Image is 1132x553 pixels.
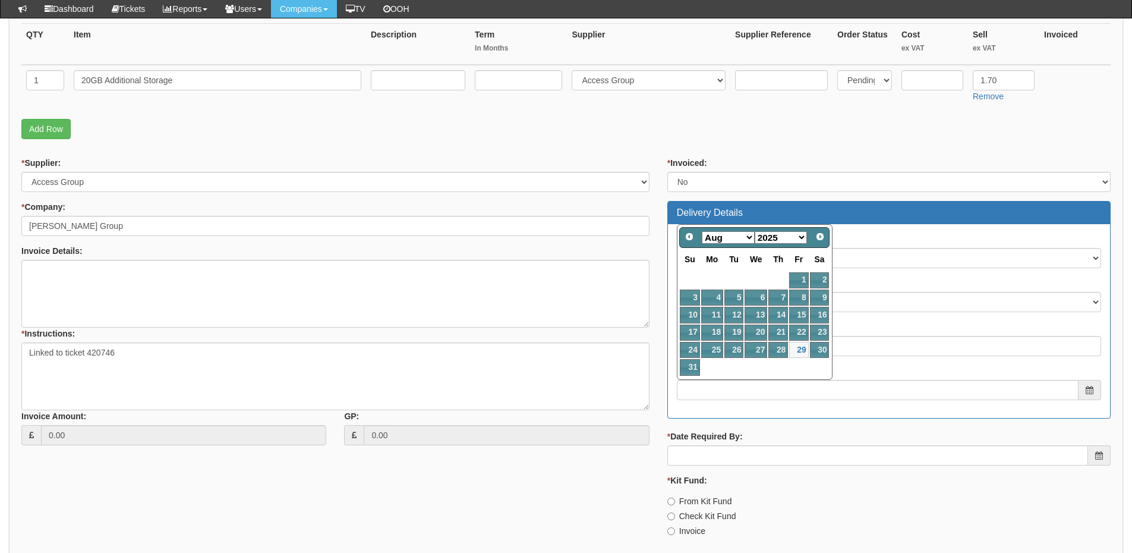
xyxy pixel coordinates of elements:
a: 5 [724,290,743,306]
th: Supplier Reference [730,23,833,65]
a: 12 [724,307,743,323]
a: 30 [810,342,830,358]
a: Remove [973,92,1004,101]
th: Invoiced [1039,23,1111,65]
h3: Delivery Details [677,208,1101,218]
small: ex VAT [973,43,1035,54]
span: Tuesday [729,254,739,264]
th: Sell [968,23,1039,65]
label: Invoice Amount: [21,410,86,422]
label: Check Kit Fund [667,510,736,522]
a: 18 [701,325,723,341]
th: Supplier [567,23,730,65]
a: Next [812,229,828,246]
a: Add Row [21,119,71,139]
a: 22 [789,325,808,341]
a: 23 [810,325,830,341]
a: 25 [701,342,723,358]
a: Prev [681,229,698,246]
a: 27 [745,342,767,358]
label: From Kit Fund [667,495,732,507]
span: Friday [794,254,803,264]
a: 14 [768,307,788,323]
a: 9 [810,290,830,306]
a: 29 [789,342,808,358]
span: Wednesday [750,254,762,264]
a: 6 [745,290,767,306]
input: From Kit Fund [667,498,675,505]
a: 8 [789,290,808,306]
a: 31 [680,359,700,375]
th: Order Status [833,23,897,65]
small: ex VAT [901,43,963,54]
a: 24 [680,342,700,358]
label: Invoice Details: [21,245,83,257]
input: Check Kit Fund [667,513,675,520]
a: 26 [724,342,743,358]
a: 19 [724,325,743,341]
span: Next [815,232,825,241]
span: Prev [685,232,694,241]
a: 13 [745,307,767,323]
label: Date Required By: [667,431,743,442]
span: Sunday [685,254,695,264]
a: 11 [701,307,723,323]
a: 3 [680,290,700,306]
a: 2 [810,272,830,288]
label: Kit Fund: [667,475,707,486]
a: 21 [768,325,788,341]
label: Invoice [667,525,705,537]
th: Cost [897,23,968,65]
input: Invoice [667,527,675,535]
a: 16 [810,307,830,323]
th: Item [69,23,366,65]
a: 20 [745,325,767,341]
label: GP: [344,410,359,422]
label: Supplier: [21,157,61,169]
a: 28 [768,342,788,358]
th: Description [366,23,470,65]
a: 1 [789,272,808,288]
label: Instructions: [21,328,75,340]
label: Invoiced: [667,157,707,169]
small: In Months [475,43,562,54]
span: Thursday [773,254,783,264]
a: 4 [701,290,723,306]
a: 17 [680,325,700,341]
a: 15 [789,307,808,323]
label: Company: [21,201,65,213]
span: Saturday [815,254,825,264]
a: 7 [768,290,788,306]
th: QTY [21,23,69,65]
a: 10 [680,307,700,323]
span: Monday [706,254,718,264]
th: Term [470,23,567,65]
